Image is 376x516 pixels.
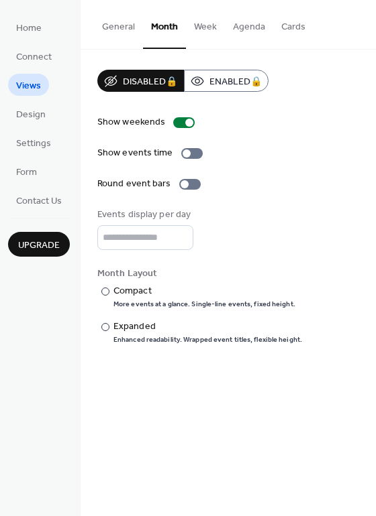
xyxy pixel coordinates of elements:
span: Design [16,108,46,122]
span: Form [16,166,37,180]
div: More events at a glance. Single-line events, fixed height. [113,300,295,309]
a: Views [8,74,49,96]
div: Show events time [97,146,173,160]
span: Views [16,79,41,93]
button: Upgrade [8,232,70,257]
span: Contact Us [16,194,62,208]
span: Settings [16,137,51,151]
a: Connect [8,45,60,67]
a: Design [8,103,54,125]
div: Events display per day [97,208,191,222]
a: Contact Us [8,189,70,211]
div: Compact [113,284,293,298]
div: Show weekends [97,115,165,129]
span: Connect [16,50,52,64]
div: Round event bars [97,177,171,191]
a: Settings [8,131,59,153]
span: Home [16,21,42,36]
a: Home [8,16,50,38]
div: Enhanced readability. Wrapped event titles, flexible height. [113,335,302,344]
div: Month Layout [97,267,357,281]
div: Expanded [113,320,299,334]
a: Form [8,160,45,182]
span: Upgrade [18,239,60,253]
